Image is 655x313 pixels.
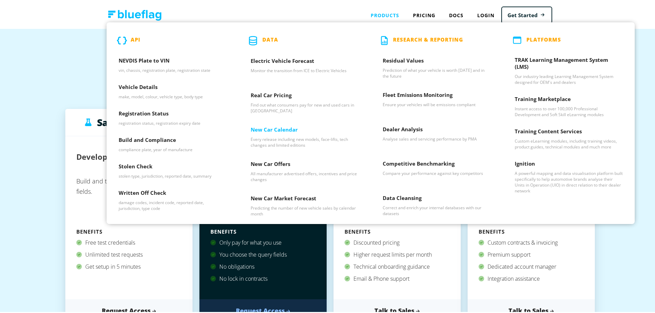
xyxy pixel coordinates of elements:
[442,7,470,21] a: Docs
[119,66,227,72] p: vin, chassis, registration plate, registration state
[479,235,584,247] div: Custom contracts & invoicing
[119,109,227,119] h3: Registration Status
[383,66,491,78] p: Prediction of what your vehicle is worth [DATE] and in the future
[119,172,227,178] p: stolen type, jurisdiction, reported date, summary
[76,247,182,259] div: Unlimited test requests
[107,77,239,103] a: Vehicle Details - make, model, colour, vehicle type, body type
[119,145,227,151] p: compliance plate, year of manufacture
[131,35,140,44] p: API
[251,125,359,135] h3: New Car Calendar
[345,271,450,283] div: Email & Phone support
[251,56,359,66] h3: Electric Vehicle Forecast
[251,101,359,112] p: Find out what consumers pay for new and used cars in [GEOGRAPHIC_DATA]
[251,204,359,215] p: Predicting the number of new vehicle sales by calendar month
[239,154,371,188] a: New Car Offers - All manufacturer advertised offers, incentives and price changes
[383,193,491,203] h3: Data Cleansing
[119,188,227,198] h3: Written Off Check
[371,119,503,154] a: Dealer Analysis - Analyse sales and servicing performance by PMA
[371,51,503,85] a: Residual Values - Prediction of what your vehicle is worth today and in the future
[119,135,227,145] h3: Build and Compliance
[515,55,623,72] h3: TRAK Learning Management System (LMS)
[479,271,584,283] div: Integration assistance
[383,203,491,215] p: Correct and enrich your internal databases with our datasets
[515,94,623,104] h3: Training Marketplace
[210,235,316,247] div: Only pay for what you use
[345,235,450,247] div: Discounted pricing
[364,7,406,21] div: Products
[515,137,623,148] p: Custom eLearning modules, including training videos, product guides, technical modules and much more
[479,259,584,271] div: Dedicated account manager
[107,183,239,215] a: Written Off Check - damage codes, incident code, reported date, jurisdiction, type code
[501,5,552,23] a: Get Started
[107,103,239,130] a: Registration Status - registration status, registration expiry date
[76,172,182,225] p: Build and test using any of our data fields.
[262,35,278,44] p: Data
[526,35,561,43] p: PLATFORMS
[107,51,239,77] a: NEVDIS Plate to VIN - vin, chassis, registration plate, registration state
[383,169,491,175] p: Compare your performance against key competitors
[210,259,316,271] div: No obligations
[470,7,501,21] a: Login to Blue Flag application
[119,82,227,92] h3: Vehicle Details
[406,7,442,21] a: Pricing
[251,169,359,181] p: All manufacturer advertised offers, incentives and price changes
[371,188,503,222] a: Data Cleansing - Correct and enrich your internal databases with our datasets
[503,89,635,121] a: Training Marketplace - Instant access to over 100,000 Professional Development and Soft Skill eLe...
[515,72,623,84] p: Our industry leading Learning Management System designed for OEM's and dealers
[251,159,359,169] h3: New Car Offers
[119,119,227,125] p: registration status, registration expiry date
[107,130,239,156] a: Build and Compliance - compliance plate, year of manufacture
[119,161,227,172] h3: Stolen Check
[239,188,371,223] a: New Car Market Forecast - Predicting the number of new vehicle sales by calendar month
[515,126,623,137] h3: Training Content Services
[383,90,491,100] h3: Fleet Emissions Monitoring
[345,247,450,259] div: Higher request limits per month
[383,100,491,106] p: Ensure your vehicles will be emissions compliant
[503,50,635,89] a: TRAK Learning Management System (LMS) - Our industry leading Learning Management System designed ...
[97,116,173,126] h3: Sandbox Testing
[7,49,653,77] h1: Choose a plan that works for you.
[239,120,371,154] a: New Car Calendar - Every release including new models, face-lifts, tech changes and limited editions
[210,247,316,259] div: You choose the query fields
[503,121,635,154] a: Training Content Services - Custom eLearning modules, including training videos, product guides, ...
[76,235,182,247] div: Free test credentials
[119,92,227,98] p: make, model, colour, vehicle type, body type
[503,154,635,198] a: Ignition - A powerful mapping and data visualisation platform built specifically to help automoti...
[371,85,503,119] a: Fleet Emissions Monitoring - Ensure your vehicles will be emissions compliant
[76,259,182,271] div: Get setup in 5 minutes
[515,104,623,116] p: Instant access to over 100,000 Professional Development and Soft Skill eLearning modules
[251,135,359,147] p: Every release including new models, face-lifts, tech changes and limited editions
[76,146,150,165] h2: Developer Sandbox
[251,193,359,204] h3: New Car Market Forecast
[119,198,227,210] p: damage codes, incident code, reported date, jurisdiction, type code
[239,85,371,120] a: Real Car Pricing - Find out what consumers pay for new and used cars in Australia
[371,154,503,188] a: Competitive Benchmarking - Compare your performance against key competitors
[345,259,450,271] div: Technical onboarding guidance
[108,9,162,19] img: Blue Flag logo
[251,66,359,72] p: Monitor the transition from ICE to Electric Vehicles
[251,90,359,101] h3: Real Car Pricing
[383,159,491,169] h3: Competitive Benchmarking
[383,56,491,66] h3: Residual Values
[383,124,491,135] h3: Dealer Analysis
[119,56,227,66] h3: NEVDIS Plate to VIN
[515,159,623,169] h3: Ignition
[479,247,584,259] div: Premium support
[515,169,623,192] p: A powerful mapping and data visualisation platform built specifically to help automotive brands a...
[383,135,491,141] p: Analyse sales and servicing performance by PMA
[393,35,463,44] p: Research & Reporting
[239,51,371,85] a: Electric Vehicle Forecast - Monitor the transition from ICE to Electric Vehicles
[210,271,316,283] div: No lock in contracts
[107,156,239,183] a: Stolen Check - stolen type, jurisdiction, reported date, summary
